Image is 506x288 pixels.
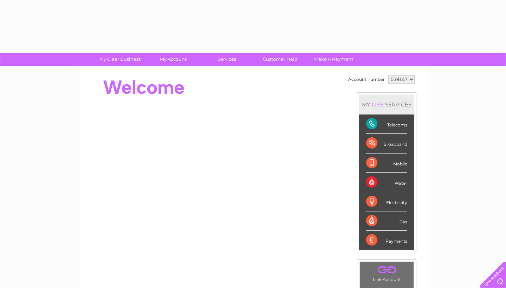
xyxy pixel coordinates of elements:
a: Make A Payment [305,53,363,66]
a: My Clear Business [91,53,149,66]
div: Broadband [366,134,407,153]
div: MY SERVICES [359,94,414,114]
div: Gas [366,211,407,231]
div: Electricity [366,192,407,211]
div: Water [366,173,407,192]
a: Customer Help [251,53,309,66]
div: Mobile [366,153,407,173]
td: Link Account [359,262,414,284]
a: My Account [144,53,202,66]
td: Account number [346,73,387,85]
div: Payments [366,231,407,250]
div: LIVE [370,101,385,108]
a: . [362,264,412,276]
a: Services [198,53,256,66]
div: Telecoms [366,114,407,134]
